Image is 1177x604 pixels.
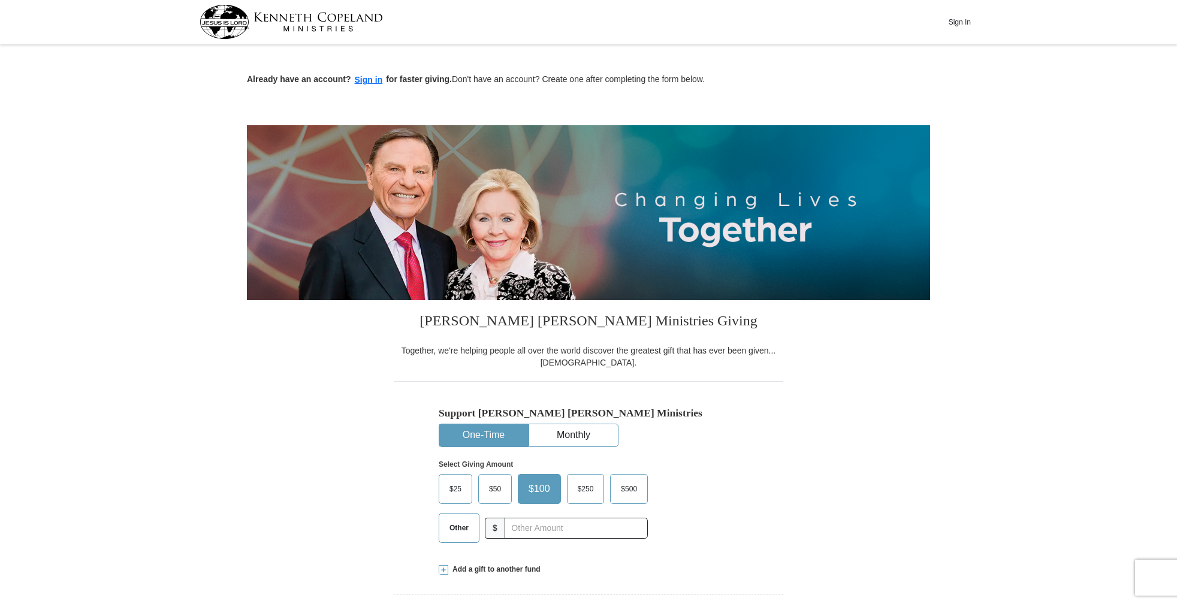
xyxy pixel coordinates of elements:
button: Monthly [529,424,618,446]
span: Add a gift to another fund [448,564,541,575]
span: $25 [443,480,467,498]
button: Sign In [941,13,977,31]
div: Together, we're helping people all over the world discover the greatest gift that has ever been g... [394,345,783,369]
button: Sign in [351,73,387,87]
h5: Support [PERSON_NAME] [PERSON_NAME] Ministries [439,407,738,419]
strong: Already have an account? for faster giving. [247,74,452,84]
span: $250 [572,480,600,498]
input: Other Amount [505,518,648,539]
span: $100 [523,480,556,498]
span: $ [485,518,505,539]
strong: Select Giving Amount [439,460,513,469]
span: $50 [483,480,507,498]
img: kcm-header-logo.svg [200,5,383,39]
p: Don't have an account? Create one after completing the form below. [247,73,930,87]
span: $500 [615,480,643,498]
h3: [PERSON_NAME] [PERSON_NAME] Ministries Giving [394,300,783,345]
span: Other [443,519,475,537]
button: One-Time [439,424,528,446]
